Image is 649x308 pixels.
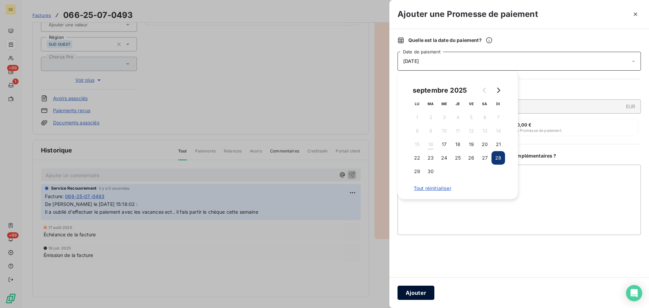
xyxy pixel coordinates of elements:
th: mercredi [437,97,451,111]
div: septembre 2025 [410,85,469,96]
button: 29 [410,165,424,178]
button: 26 [464,151,478,165]
button: Go to next month [491,84,505,97]
span: [DATE] [403,58,419,64]
button: 15 [410,138,424,151]
button: 1 [410,111,424,124]
button: 25 [451,151,464,165]
th: dimanche [491,97,505,111]
button: 19 [464,138,478,151]
button: 2 [424,111,437,124]
button: 27 [478,151,491,165]
button: 13 [478,124,491,138]
h3: Ajouter une Promesse de paiement [398,8,538,20]
button: 4 [451,111,464,124]
button: Ajouter [398,286,434,300]
div: Open Intercom Messenger [626,285,642,301]
button: 8 [410,124,424,138]
button: 7 [491,111,505,124]
button: 28 [491,151,505,165]
button: Go to previous month [478,84,491,97]
button: 10 [437,124,451,138]
button: 18 [451,138,464,151]
button: 5 [464,111,478,124]
button: 23 [424,151,437,165]
button: 9 [424,124,437,138]
th: mardi [424,97,437,111]
button: 11 [451,124,464,138]
th: samedi [478,97,491,111]
button: 12 [464,124,478,138]
button: 17 [437,138,451,151]
th: jeudi [451,97,464,111]
button: 22 [410,151,424,165]
span: Quelle est la date du paiement ? [408,37,492,44]
span: 0,00 € [517,122,532,127]
button: 30 [424,165,437,178]
th: vendredi [464,97,478,111]
button: 14 [491,124,505,138]
button: 6 [478,111,491,124]
button: 16 [424,138,437,151]
th: lundi [410,97,424,111]
button: 3 [437,111,451,124]
button: 24 [437,151,451,165]
span: Tout réinitialiser [414,186,502,191]
button: 21 [491,138,505,151]
button: 20 [478,138,491,151]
